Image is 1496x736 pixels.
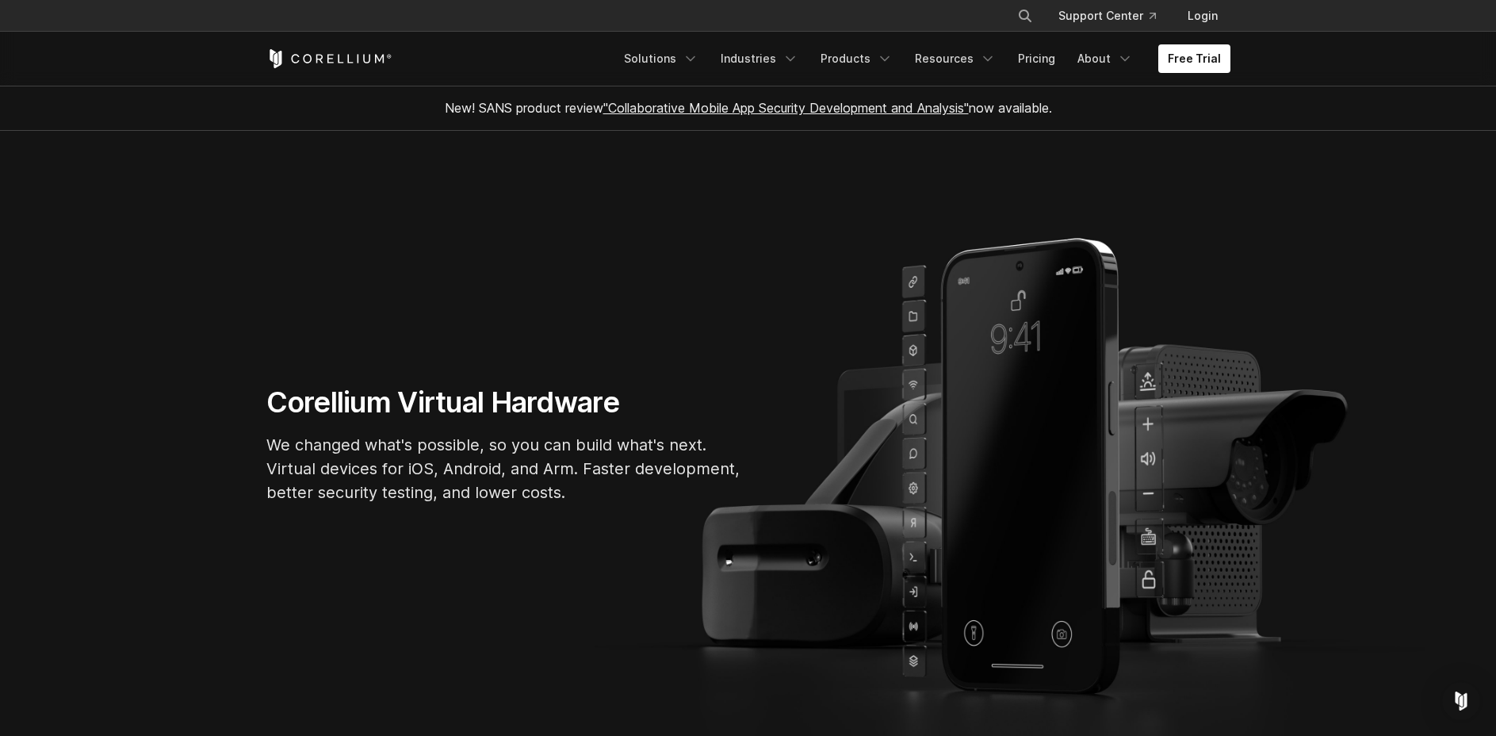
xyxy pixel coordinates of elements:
h1: Corellium Virtual Hardware [266,385,742,420]
a: About [1068,44,1142,73]
a: "Collaborative Mobile App Security Development and Analysis" [603,100,969,116]
div: Navigation Menu [998,2,1230,30]
p: We changed what's possible, so you can build what's next. Virtual devices for iOS, Android, and A... [266,433,742,504]
a: Free Trial [1158,44,1230,73]
div: Navigation Menu [614,44,1230,73]
a: Corellium Home [266,49,392,68]
div: Open Intercom Messenger [1442,682,1480,720]
a: Industries [711,44,808,73]
a: Resources [905,44,1005,73]
a: Pricing [1008,44,1065,73]
a: Solutions [614,44,708,73]
span: New! SANS product review now available. [445,100,1052,116]
a: Products [811,44,902,73]
a: Login [1175,2,1230,30]
a: Support Center [1046,2,1169,30]
button: Search [1011,2,1039,30]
